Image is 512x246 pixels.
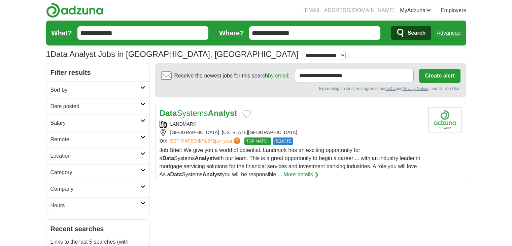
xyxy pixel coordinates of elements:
[234,137,240,144] span: ?
[50,224,145,234] h2: Recent searches
[46,98,149,115] a: Date posted
[160,129,423,136] div: [GEOGRAPHIC_DATA], [US_STATE][GEOGRAPHIC_DATA]
[244,137,271,145] span: TOP MATCH
[437,26,460,40] a: Advanced
[50,185,140,193] h2: Company
[402,86,428,91] a: Privacy Notice
[46,115,149,131] a: Salary
[219,28,244,38] label: Where?
[203,172,222,177] strong: Analyst
[46,50,299,59] h1: Data Analyst Jobs in [GEOGRAPHIC_DATA], [GEOGRAPHIC_DATA]
[46,131,149,148] a: Remote
[160,109,237,118] a: DataSystemsAnalyst
[50,102,140,111] h2: Date posted
[284,171,319,179] a: More details ❯
[400,6,431,14] a: MyAdzuna
[385,86,396,91] a: T&Cs
[46,197,149,214] a: Hours
[46,48,50,60] span: 1
[162,155,174,161] strong: Data
[441,6,466,14] a: Employers
[195,155,214,161] strong: Analyst
[408,26,425,40] span: Search
[46,3,103,18] img: Adzuna logo
[174,72,289,80] span: Receive the newest jobs for this search :
[50,135,140,144] h2: Remote
[303,6,395,14] li: [EMAIL_ADDRESS][DOMAIN_NAME]
[391,26,431,40] button: Search
[46,82,149,98] a: Sort by
[160,109,177,118] strong: Data
[50,168,140,177] h2: Category
[428,107,462,132] img: Landmark Bank logo
[160,121,423,128] div: LANDMARK
[242,110,251,118] button: Add to favorite jobs
[50,119,140,127] h2: Salary
[160,147,420,177] span: Job Brief: We give you a world of potential. Landmark has an exciting opportunity for a Systems w...
[52,28,72,38] label: What?
[46,164,149,181] a: Category
[50,86,140,94] h2: Sort by
[198,138,215,144] span: $73,372
[50,152,140,160] h2: Location
[46,181,149,197] a: Company
[273,137,293,145] span: REMOTE
[46,63,149,82] h2: Filter results
[170,172,182,177] strong: Data
[208,109,237,118] strong: Analyst
[50,202,140,210] h2: Hours
[161,86,460,92] div: By creating an alert, you agree to our and , and Cookie Use.
[46,148,149,164] a: Location
[419,69,460,83] button: Create alert
[170,137,242,145] a: ESTIMATED:$73,372per year?
[268,73,288,79] a: by email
